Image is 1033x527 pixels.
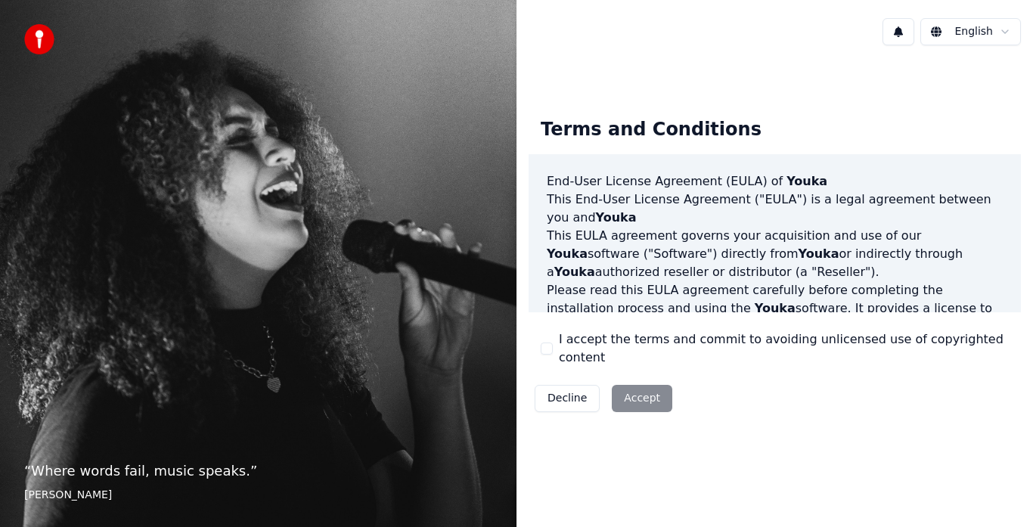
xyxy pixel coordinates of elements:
[547,172,1003,191] h3: End-User License Agreement (EULA) of
[24,488,492,503] footer: [PERSON_NAME]
[596,210,637,225] span: Youka
[529,106,774,154] div: Terms and Conditions
[559,330,1009,367] label: I accept the terms and commit to avoiding unlicensed use of copyrighted content
[24,24,54,54] img: youka
[547,281,1003,354] p: Please read this EULA agreement carefully before completing the installation process and using th...
[547,227,1003,281] p: This EULA agreement governs your acquisition and use of our software ("Software") directly from o...
[755,301,796,315] span: Youka
[547,246,588,261] span: Youka
[535,385,600,412] button: Decline
[799,246,839,261] span: Youka
[24,460,492,482] p: “ Where words fail, music speaks. ”
[547,191,1003,227] p: This End-User License Agreement ("EULA") is a legal agreement between you and
[786,174,827,188] span: Youka
[554,265,595,279] span: Youka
